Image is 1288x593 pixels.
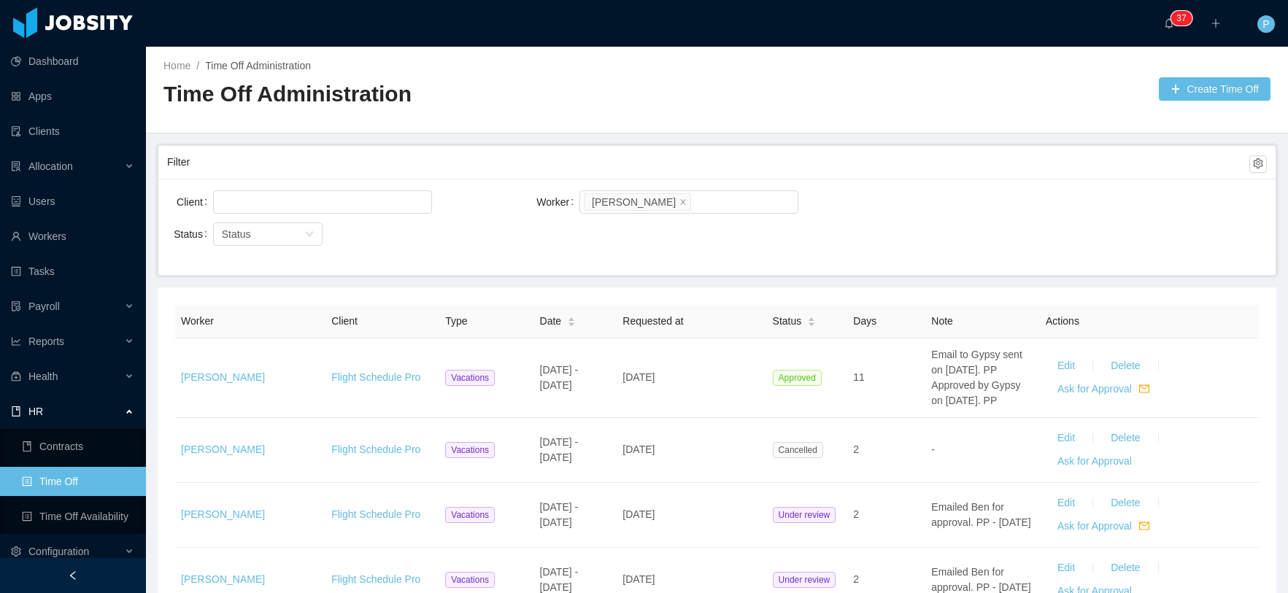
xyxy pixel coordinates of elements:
[853,508,859,520] span: 2
[807,315,816,325] div: Sort
[1046,492,1087,515] button: Edit
[1046,515,1161,538] button: Ask for Approvalmail
[1176,11,1181,26] p: 3
[773,507,836,523] span: Under review
[181,573,265,585] a: [PERSON_NAME]
[1099,557,1152,580] button: Delete
[11,406,21,416] i: icon: book
[11,187,134,216] a: icon: robotUsers
[11,371,21,381] i: icon: medicine-box
[222,228,251,240] span: Status
[773,370,822,386] span: Approved
[1099,427,1152,450] button: Delete
[853,315,876,327] span: Days
[1164,18,1174,28] i: icon: bell
[622,508,655,520] span: [DATE]
[177,196,213,208] label: Client
[331,573,420,585] a: Flight Schedule Pro
[11,546,21,557] i: icon: setting
[28,160,73,172] span: Allocation
[540,364,579,391] span: [DATE] - [DATE]
[163,80,717,109] h2: Time Off Administration
[622,315,683,327] span: Requested at
[592,194,676,210] div: [PERSON_NAME]
[568,321,576,325] i: icon: caret-down
[694,193,702,211] input: Worker
[540,501,579,528] span: [DATE] - [DATE]
[536,196,579,208] label: Worker
[445,370,495,386] span: Vacations
[217,193,225,211] input: Client
[11,222,134,251] a: icon: userWorkers
[22,502,134,531] a: icon: profileTime Off Availability
[167,149,1249,176] div: Filter
[1262,15,1269,33] span: P
[1046,427,1087,450] button: Edit
[1099,492,1152,515] button: Delete
[773,572,836,588] span: Under review
[540,436,579,463] span: [DATE] - [DATE]
[1159,77,1270,101] button: icon: plusCreate Time Off
[540,566,579,593] span: [DATE] - [DATE]
[931,443,935,455] span: -
[622,573,655,585] span: [DATE]
[622,443,655,455] span: [DATE]
[28,301,60,312] span: Payroll
[11,47,134,76] a: icon: pie-chartDashboard
[305,230,314,240] i: icon: down
[181,508,265,520] a: [PERSON_NAME]
[1171,11,1192,26] sup: 37
[853,443,859,455] span: 2
[181,443,265,455] a: [PERSON_NAME]
[1046,557,1087,580] button: Edit
[11,82,134,111] a: icon: appstoreApps
[773,442,823,458] span: Cancelled
[1211,18,1221,28] i: icon: plus
[28,371,58,382] span: Health
[22,432,134,461] a: icon: bookContracts
[853,371,865,383] span: 11
[568,315,576,319] i: icon: caret-up
[931,501,1030,528] span: Emailed Ben for approval. PP - [DATE]
[622,371,655,383] span: [DATE]
[28,406,43,417] span: HR
[28,336,64,347] span: Reports
[808,315,816,319] i: icon: caret-up
[11,301,21,311] i: icon: file-protect
[931,566,1030,593] span: Emailed Ben for approval. PP - [DATE]
[1181,11,1187,26] p: 7
[11,257,134,286] a: icon: profileTasks
[679,198,687,206] i: icon: close
[205,60,311,71] a: Time Off Administration
[1249,155,1267,173] button: icon: setting
[445,315,467,327] span: Type
[445,442,495,458] span: Vacations
[331,315,358,327] span: Client
[331,443,420,455] a: Flight Schedule Pro
[331,508,420,520] a: Flight Schedule Pro
[1046,450,1144,473] button: Ask for Approval
[540,314,562,329] span: Date
[181,315,214,327] span: Worker
[1099,354,1152,378] button: Delete
[931,349,1022,406] span: Email to Gypsy sent on [DATE]. PP Approved by Gypsy on [DATE]. PP
[331,371,420,383] a: Flight Schedule Pro
[11,336,21,346] i: icon: line-chart
[163,60,190,71] a: Home
[1046,378,1161,401] button: Ask for Approvalmail
[11,117,134,146] a: icon: auditClients
[196,60,199,71] span: /
[1046,315,1079,327] span: Actions
[22,467,134,496] a: icon: profileTime Off
[808,321,816,325] i: icon: caret-down
[773,314,802,329] span: Status
[584,193,691,211] li: Wilson Augusto
[853,573,859,585] span: 2
[181,371,265,383] a: [PERSON_NAME]
[567,315,576,325] div: Sort
[445,507,495,523] span: Vacations
[1046,354,1087,378] button: Edit
[931,315,953,327] span: Note
[174,228,213,240] label: Status
[28,546,89,557] span: Configuration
